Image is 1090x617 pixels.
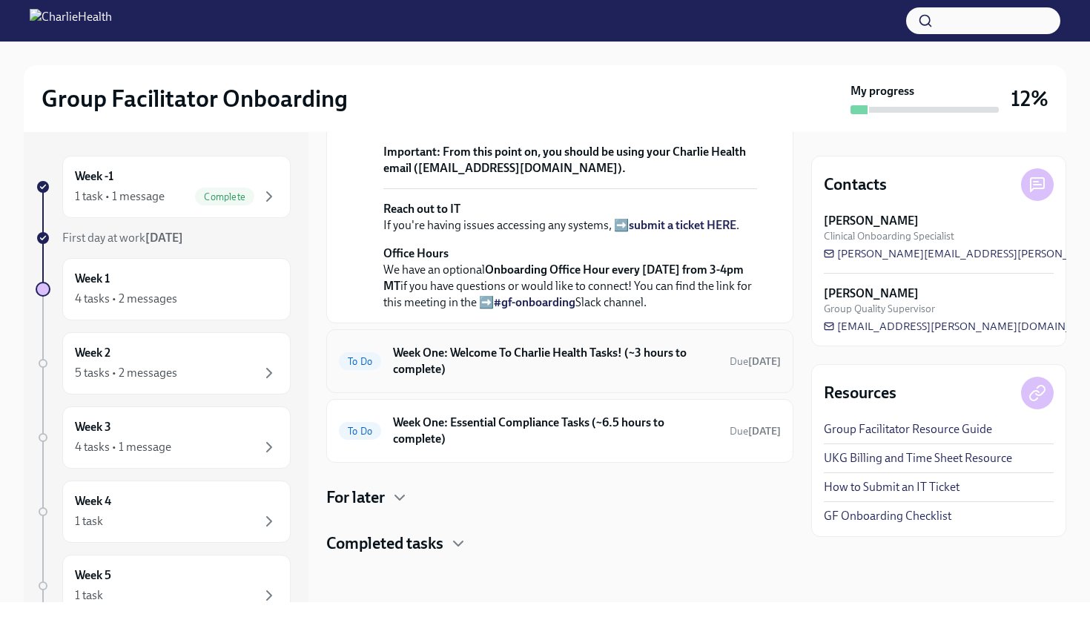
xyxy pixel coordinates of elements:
span: To Do [339,356,381,367]
a: submit a ticket HERE [629,218,736,232]
a: Week 25 tasks • 2 messages [36,332,291,395]
strong: From this point on, you should be using your Charlie Health email ([EMAIL_ADDRESS][DOMAIN_NAME]). [383,145,746,175]
h6: Week One: Essential Compliance Tasks (~6.5 hours to complete) [393,415,718,447]
strong: Onboarding Office Hour every [DATE] from 3-4pm MT [383,263,744,293]
h4: Resources [824,382,896,404]
p: If you're having issues accessing any systems, ➡️ . [383,201,757,234]
strong: My progress [850,83,914,99]
strong: [DATE] [145,231,183,245]
span: Clinical Onboarding Specialist [824,229,954,243]
div: Completed tasks [326,532,793,555]
div: 4 tasks • 1 message [75,439,171,455]
a: Week 14 tasks • 2 messages [36,258,291,320]
div: For later [326,486,793,509]
a: To DoWeek One: Welcome To Charlie Health Tasks! (~3 hours to complete)Due[DATE] [339,342,781,380]
a: Group Facilitator Resource Guide [824,421,992,438]
h3: 12% [1011,85,1048,112]
a: To DoWeek One: Essential Compliance Tasks (~6.5 hours to complete)Due[DATE] [339,412,781,450]
span: Group Quality Supervisor [824,302,935,316]
a: Week 34 tasks • 1 message [36,406,291,469]
span: September 29th, 2025 10:00 [730,354,781,369]
p: We have an optional if you have questions or would like to connect! You can find the link for thi... [383,245,757,311]
span: First day at work [62,231,183,245]
span: Due [730,355,781,368]
h6: Week 4 [75,493,111,509]
span: September 29th, 2025 10:00 [730,424,781,438]
strong: Important: [383,145,440,159]
h6: Week 3 [75,419,111,435]
span: Complete [195,191,254,202]
div: 4 tasks • 2 messages [75,291,177,307]
h6: Week 1 [75,271,110,287]
a: Week 51 task [36,555,291,617]
a: Week 41 task [36,481,291,543]
h4: For later [326,486,385,509]
strong: [PERSON_NAME] [824,286,919,302]
h6: Week 2 [75,345,110,361]
span: To Do [339,426,381,437]
a: #gf-onboarding [494,295,575,309]
strong: Office Hours [383,246,449,260]
img: CharlieHealth [30,9,112,33]
a: Week -11 task • 1 messageComplete [36,156,291,218]
h2: Group Facilitator Onboarding [42,84,348,113]
h4: Completed tasks [326,532,443,555]
a: How to Submit an IT Ticket [824,479,959,495]
strong: Reach out to IT [383,202,460,216]
a: First day at work[DATE] [36,230,291,246]
h6: Week -1 [75,168,113,185]
strong: [PERSON_NAME] [824,213,919,229]
h6: Week One: Welcome To Charlie Health Tasks! (~3 hours to complete) [393,345,718,377]
a: UKG Billing and Time Sheet Resource [824,450,1012,466]
h4: Contacts [824,174,887,196]
div: 1 task • 1 message [75,188,165,205]
span: Due [730,425,781,438]
strong: [DATE] [748,355,781,368]
h6: Week 5 [75,567,111,584]
a: GF Onboarding Checklist [824,508,951,524]
div: 1 task [75,587,103,604]
div: 1 task [75,513,103,529]
strong: [DATE] [748,425,781,438]
div: 5 tasks • 2 messages [75,365,177,381]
